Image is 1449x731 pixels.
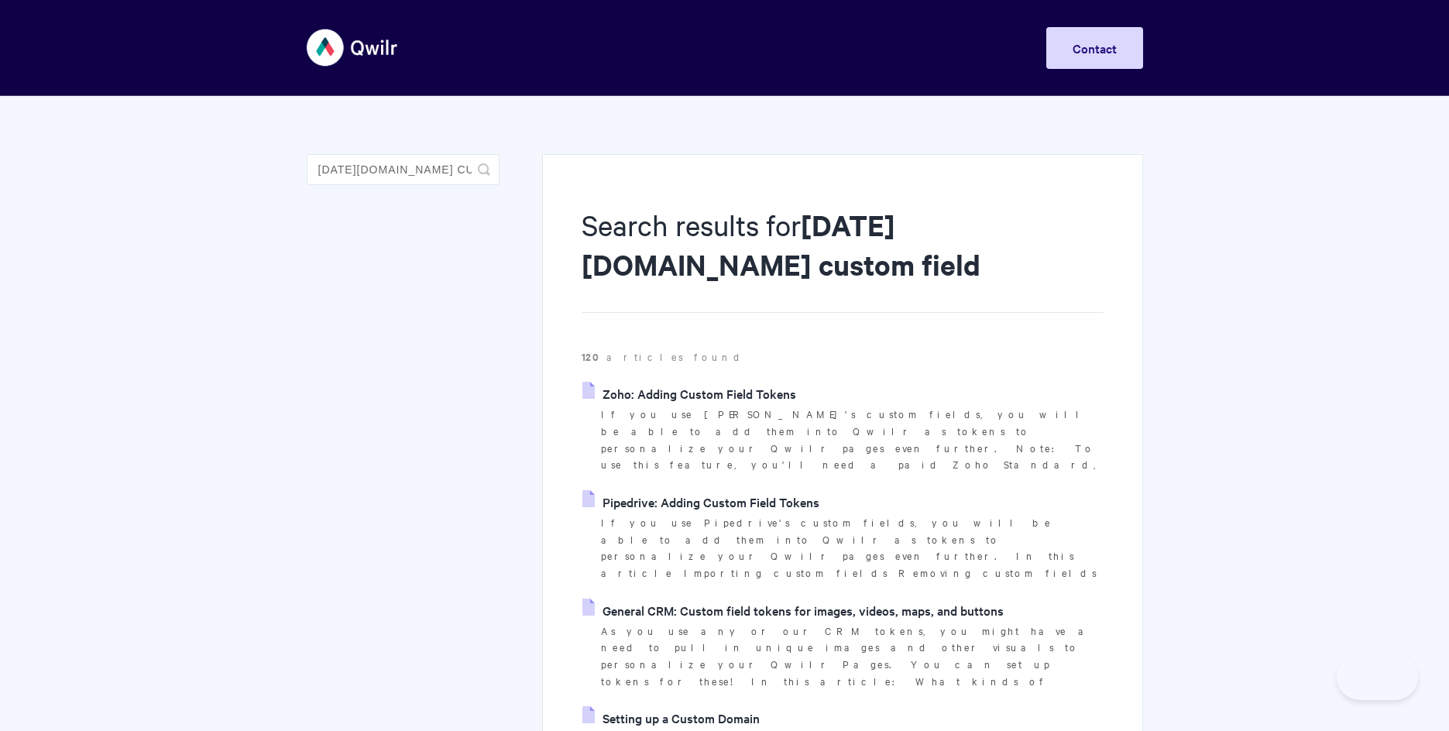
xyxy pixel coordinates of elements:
[582,206,980,283] strong: [DATE][DOMAIN_NAME] custom field
[582,382,796,405] a: Zoho: Adding Custom Field Tokens
[307,19,399,77] img: Qwilr Help Center
[601,623,1103,690] p: As you use any or our CRM tokens, you might have a need to pull in unique images and other visual...
[1337,654,1418,700] iframe: Toggle Customer Support
[582,706,760,729] a: Setting up a Custom Domain
[582,490,819,513] a: Pipedrive: Adding Custom Field Tokens
[1046,27,1143,69] a: Contact
[582,205,1103,313] h1: Search results for
[582,349,606,364] strong: 120
[582,348,1103,365] p: articles found
[601,514,1103,582] p: If you use Pipedrive's custom fields, you will be able to add them into Qwilr as tokens to person...
[307,154,500,185] input: Search
[582,599,1004,622] a: General CRM: Custom field tokens for images, videos, maps, and buttons
[601,406,1103,473] p: If you use [PERSON_NAME]'s custom fields, you will be able to add them into Qwilr as tokens to pe...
